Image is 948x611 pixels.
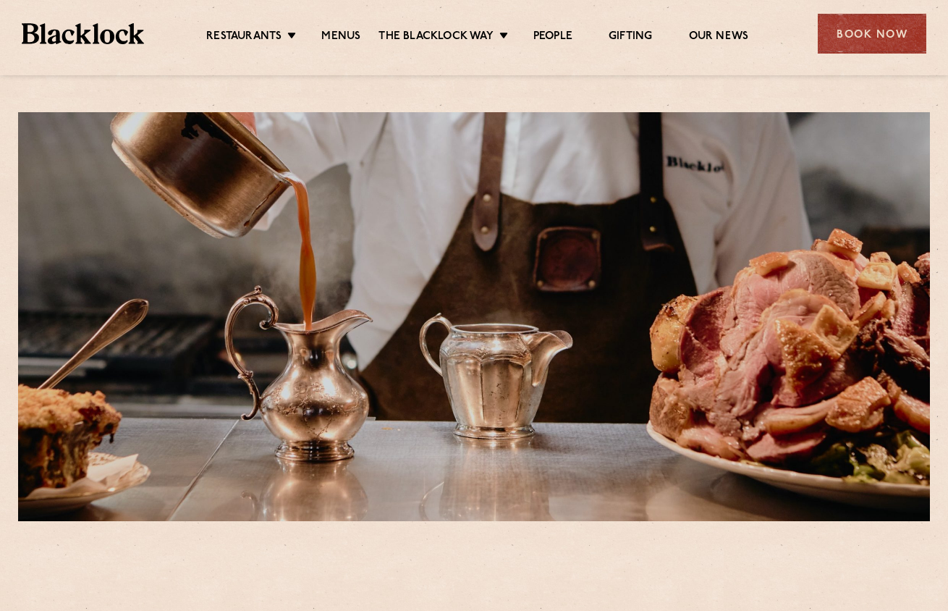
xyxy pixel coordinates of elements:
a: Our News [689,30,749,46]
div: Book Now [818,14,926,54]
img: BL_Textured_Logo-footer-cropped.svg [22,23,144,44]
a: People [533,30,572,46]
a: Menus [321,30,360,46]
a: The Blacklock Way [378,30,493,46]
a: Gifting [609,30,652,46]
a: Restaurants [206,30,282,46]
